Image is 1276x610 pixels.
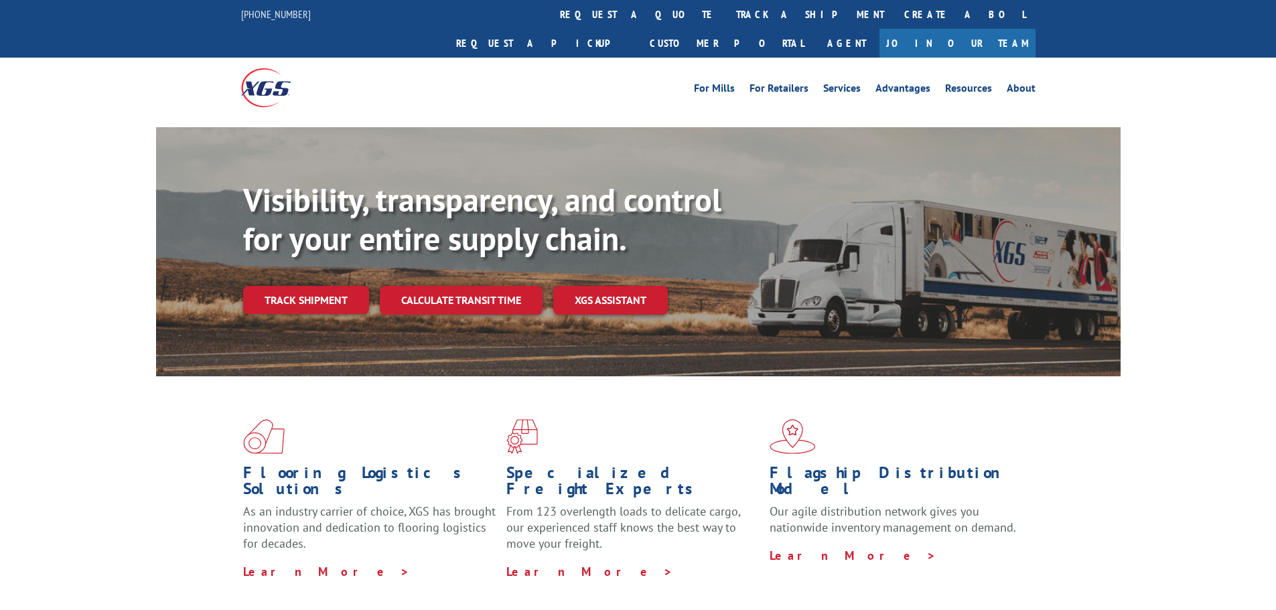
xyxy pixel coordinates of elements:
p: From 123 overlength loads to delicate cargo, our experienced staff knows the best way to move you... [506,504,760,563]
b: Visibility, transparency, and control for your entire supply chain. [243,179,721,259]
a: For Mills [694,83,735,98]
span: Our agile distribution network gives you nationwide inventory management on demand. [770,504,1016,535]
h1: Flagship Distribution Model [770,465,1023,504]
a: XGS ASSISTANT [553,286,668,315]
h1: Flooring Logistics Solutions [243,465,496,504]
a: Agent [814,29,879,58]
a: Join Our Team [879,29,1036,58]
img: xgs-icon-focused-on-flooring-red [506,419,538,454]
a: For Retailers [750,83,808,98]
span: As an industry carrier of choice, XGS has brought innovation and dedication to flooring logistics... [243,504,496,551]
a: Resources [945,83,992,98]
a: Customer Portal [640,29,814,58]
a: Request a pickup [446,29,640,58]
a: Services [823,83,861,98]
a: Learn More > [243,564,410,579]
a: [PHONE_NUMBER] [241,7,311,21]
img: xgs-icon-flagship-distribution-model-red [770,419,816,454]
a: Learn More > [770,548,936,563]
h1: Specialized Freight Experts [506,465,760,504]
img: xgs-icon-total-supply-chain-intelligence-red [243,419,285,454]
a: Learn More > [506,564,673,579]
a: Calculate transit time [380,286,543,315]
a: Track shipment [243,286,369,314]
a: About [1007,83,1036,98]
a: Advantages [875,83,930,98]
